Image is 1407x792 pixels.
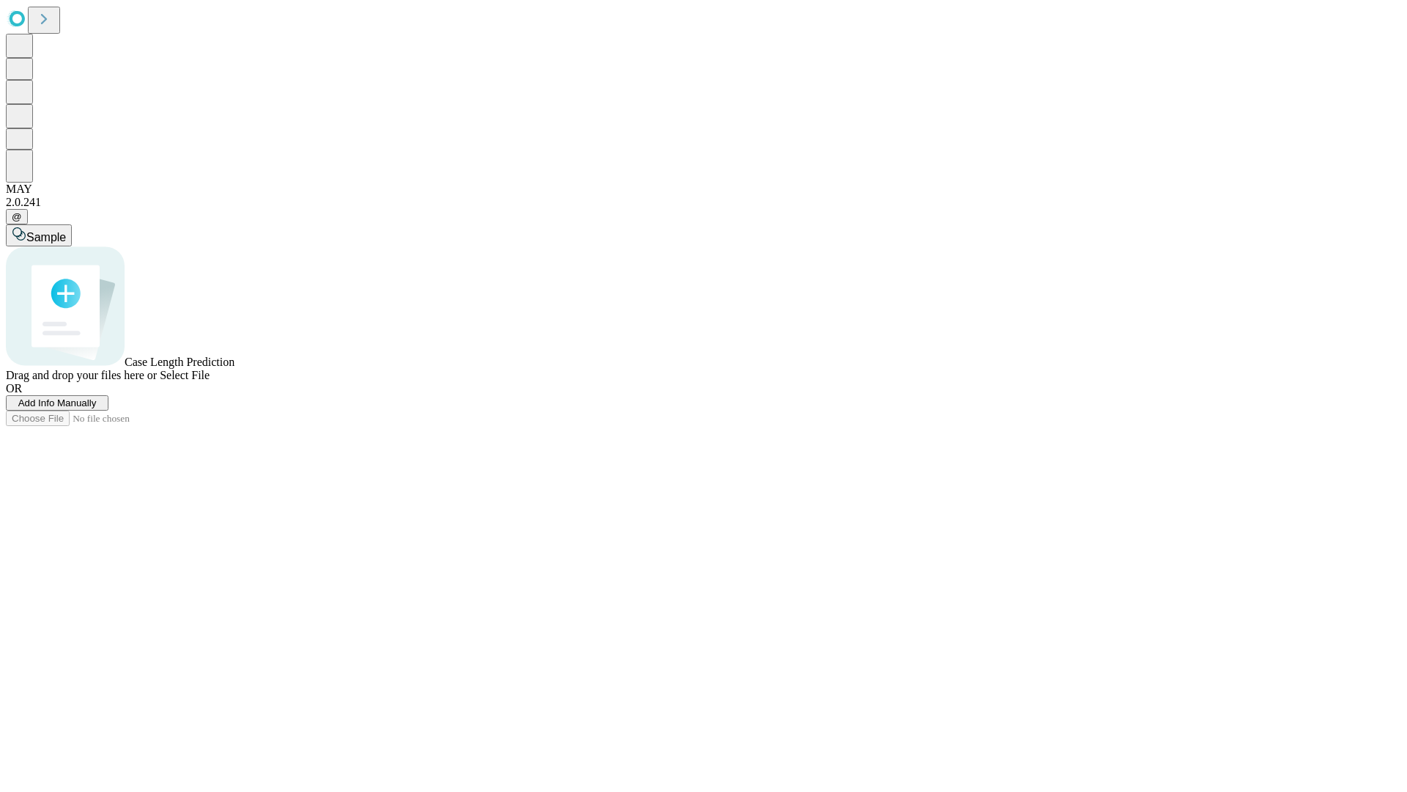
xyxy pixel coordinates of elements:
span: Select File [160,369,210,381]
div: MAY [6,183,1401,196]
span: Drag and drop your files here or [6,369,157,381]
span: Case Length Prediction [125,356,234,368]
span: Add Info Manually [18,397,97,408]
button: @ [6,209,28,224]
button: Sample [6,224,72,246]
span: @ [12,211,22,222]
span: OR [6,382,22,395]
div: 2.0.241 [6,196,1401,209]
button: Add Info Manually [6,395,108,411]
span: Sample [26,231,66,243]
